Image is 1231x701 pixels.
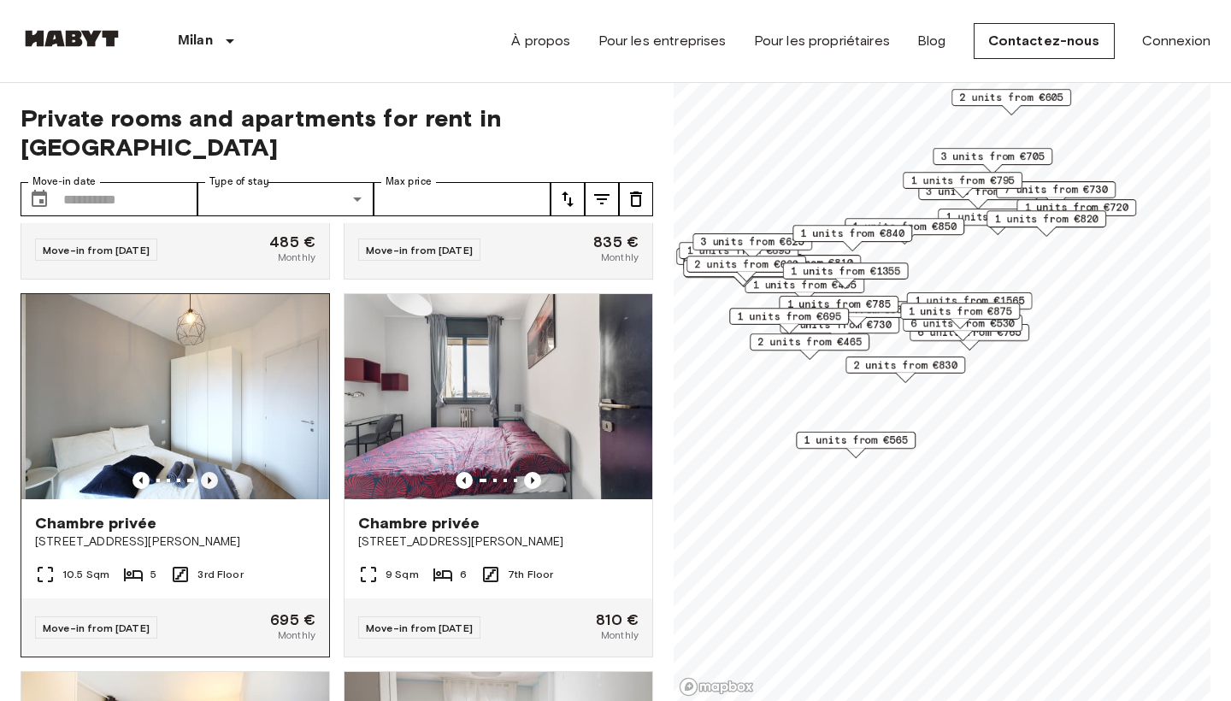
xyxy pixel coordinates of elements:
[907,292,1033,319] div: Map marker
[700,234,804,250] span: 3 units from €625
[959,90,1063,105] span: 2 units from €605
[750,333,869,360] div: Map marker
[800,226,904,241] span: 1 units from €840
[938,209,1057,235] div: Map marker
[551,182,585,216] button: tune
[596,612,639,627] span: 810 €
[460,567,467,582] span: 6
[933,148,1052,174] div: Map marker
[951,89,1071,115] div: Map marker
[278,627,315,643] span: Monthly
[456,472,473,489] button: Previous image
[150,567,156,582] span: 5
[619,182,653,216] button: tune
[940,149,1045,164] span: 3 units from €705
[593,234,639,250] span: 835 €
[745,276,864,303] div: Map marker
[796,432,916,458] div: Map marker
[270,612,315,627] span: 695 €
[683,260,803,286] div: Map marker
[269,234,315,250] span: 485 €
[62,567,109,582] span: 10.5 Sqm
[917,31,946,51] a: Blog
[852,219,957,234] span: 1 units from €850
[178,31,213,51] p: Milan
[598,31,727,51] a: Pour les entreprises
[694,256,798,272] span: 2 units from €660
[133,472,150,489] button: Previous image
[908,303,1012,319] span: 1 units from €875
[757,334,862,350] span: 2 units from €465
[987,210,1106,237] div: Map marker
[686,256,806,282] div: Map marker
[524,472,541,489] button: Previous image
[32,174,96,189] label: Move-in date
[1004,182,1108,197] span: 7 units from €730
[754,31,890,51] a: Pour les propriétaires
[903,172,1022,198] div: Map marker
[201,472,218,489] button: Previous image
[792,225,912,251] div: Map marker
[601,627,639,643] span: Monthly
[22,182,56,216] button: Choose date
[386,174,432,189] label: Max price
[686,243,791,258] span: 1 units from €695
[684,257,804,284] div: Map marker
[996,181,1116,208] div: Map marker
[679,242,798,268] div: Map marker
[358,533,639,551] span: [STREET_ADDRESS][PERSON_NAME]
[910,173,1015,188] span: 1 units from €795
[1016,199,1136,226] div: Map marker
[804,433,908,448] span: 1 units from €565
[344,293,653,657] a: Marketing picture of unit IT-14-044-001-06HPrevious imagePrevious imageChambre privée[STREET_ADDR...
[845,218,964,244] div: Map marker
[511,31,570,51] a: À propos
[779,296,898,322] div: Map marker
[585,182,619,216] button: tune
[35,513,156,533] span: Chambre privée
[21,103,653,162] span: Private rooms and apartments for rent in [GEOGRAPHIC_DATA]
[209,174,269,189] label: Type of stay
[43,621,150,634] span: Move-in from [DATE]
[358,513,480,533] span: Chambre privée
[21,293,330,657] a: Previous imagePrevious imageChambre privée[STREET_ADDRESS][PERSON_NAME]10.5 Sqm53rd FloorMove-in ...
[1142,31,1210,51] a: Connexion
[35,533,315,551] span: [STREET_ADDRESS][PERSON_NAME]
[366,621,473,634] span: Move-in from [DATE]
[845,356,965,383] div: Map marker
[366,244,473,256] span: Move-in from [DATE]
[786,297,891,312] span: 1 units from €785
[974,23,1115,59] a: Contactez-nous
[386,567,419,582] span: 9 Sqm
[26,294,333,499] img: Marketing picture of unit IT-14-109-001-005
[915,293,1025,309] span: 1 units from €1565
[945,209,1050,225] span: 1 units from €770
[853,357,957,373] span: 2 units from €830
[737,309,841,324] span: 1 units from €695
[1024,200,1128,215] span: 1 units from €720
[278,250,315,265] span: Monthly
[791,263,901,279] span: 1 units from €1355
[508,567,553,582] span: 7th Floor
[679,677,754,697] a: Mapbox logo
[783,262,909,289] div: Map marker
[900,303,1020,329] div: Map marker
[345,294,652,499] img: Marketing picture of unit IT-14-044-001-06H
[43,244,150,256] span: Move-in from [DATE]
[692,233,812,260] div: Map marker
[676,248,796,274] div: Map marker
[994,211,1098,227] span: 1 units from €820
[601,250,639,265] span: Monthly
[21,30,123,47] img: Habyt
[729,308,849,334] div: Map marker
[197,567,243,582] span: 3rd Floor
